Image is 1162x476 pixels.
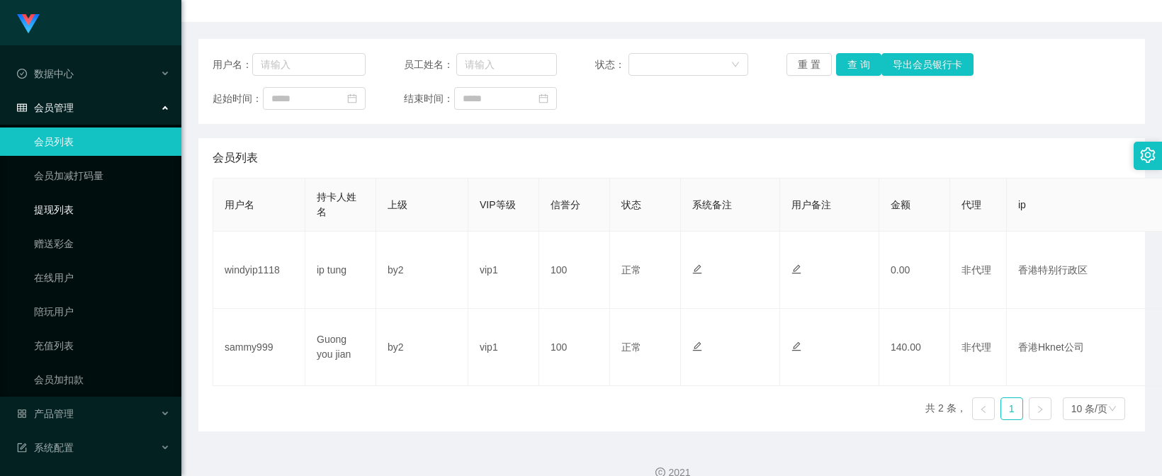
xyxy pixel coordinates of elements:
td: ip tung [305,232,376,309]
span: 正常 [621,341,641,353]
i: 图标: edit [791,264,801,274]
td: by2 [376,309,468,386]
span: VIP等级 [480,199,516,210]
span: 非代理 [961,341,991,353]
td: 0.00 [879,232,950,309]
span: 数据中心 [17,68,74,79]
span: 用户名 [225,199,254,210]
a: 提现列表 [34,195,170,224]
li: 上一页 [972,397,995,420]
span: 会员列表 [213,149,258,166]
span: 员工姓名： [404,57,456,72]
i: 图标: appstore-o [17,409,27,419]
i: 图标: table [17,103,27,113]
a: 会员加扣款 [34,365,170,394]
span: ip [1018,199,1026,210]
span: 金额 [891,199,910,210]
a: 充值列表 [34,331,170,360]
span: 状态： [595,57,628,72]
span: 起始时间： [213,91,263,106]
i: 图标: down [731,60,740,70]
td: 140.00 [879,309,950,386]
i: 图标: edit [692,341,702,351]
i: 图标: calendar [347,93,357,103]
i: 图标: edit [692,264,702,274]
span: 正常 [621,264,641,276]
i: 图标: down [1108,404,1117,414]
span: 系统配置 [17,442,74,453]
i: 图标: form [17,443,27,453]
td: 100 [539,232,610,309]
a: 赠送彩金 [34,229,170,258]
span: 信誉分 [551,199,580,210]
button: 重 置 [786,53,832,76]
span: 产品管理 [17,408,74,419]
span: 非代理 [961,264,991,276]
a: 会员加减打码量 [34,161,170,190]
i: 图标: calendar [538,93,548,103]
div: 10 条/页 [1071,398,1107,419]
span: 用户名： [213,57,252,72]
span: 会员管理 [17,102,74,113]
span: 用户备注 [791,199,831,210]
i: 图标: left [979,405,988,414]
td: by2 [376,232,468,309]
td: Guong you jian [305,309,376,386]
i: 图标: right [1036,405,1044,414]
a: 会员列表 [34,127,170,156]
span: 上级 [388,199,407,210]
li: 下一页 [1029,397,1051,420]
td: vip1 [468,232,539,309]
td: 100 [539,309,610,386]
input: 请输入 [456,53,557,76]
input: 请输入 [252,53,366,76]
i: 图标: setting [1140,147,1156,163]
button: 导出会员银行卡 [881,53,974,76]
a: 陪玩用户 [34,297,170,326]
td: vip1 [468,309,539,386]
span: 代理 [961,199,981,210]
span: 状态 [621,199,641,210]
span: 持卡人姓名 [317,191,356,217]
a: 在线用户 [34,263,170,292]
i: 图标: edit [791,341,801,351]
li: 共 2 条， [925,397,966,420]
span: 结束时间： [404,91,454,106]
td: windyip1118 [213,232,305,309]
button: 查 询 [836,53,881,76]
td: sammy999 [213,309,305,386]
i: 图标: check-circle-o [17,69,27,79]
span: 系统备注 [692,199,732,210]
a: 1 [1001,398,1022,419]
img: logo.9652507e.png [17,14,40,34]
